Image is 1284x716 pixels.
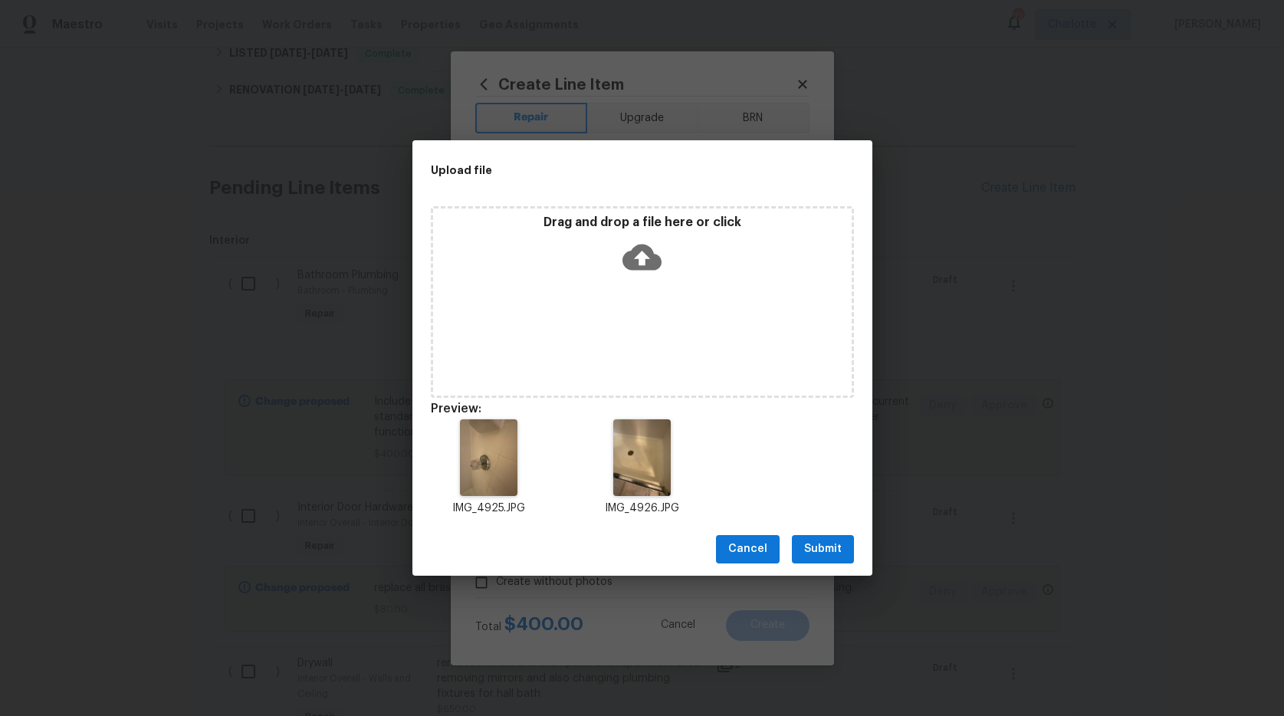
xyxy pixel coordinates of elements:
p: IMG_4926.JPG [583,501,700,517]
button: Submit [792,535,854,563]
h2: Upload file [431,162,785,179]
p: IMG_4925.JPG [431,501,547,517]
button: Cancel [716,535,780,563]
span: Submit [804,540,842,559]
p: Drag and drop a file here or click [433,215,852,231]
img: 2Q== [460,419,517,496]
span: Cancel [728,540,767,559]
img: 2Q== [613,419,671,496]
